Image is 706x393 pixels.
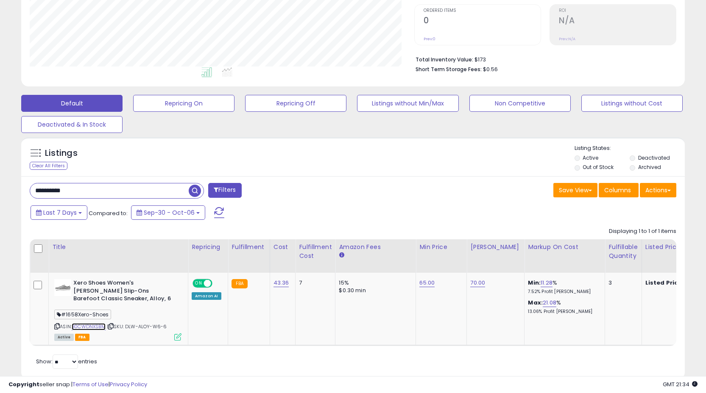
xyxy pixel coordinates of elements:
[110,380,147,388] a: Privacy Policy
[31,205,87,220] button: Last 7 Days
[45,147,78,159] h5: Listings
[416,66,482,73] b: Short Term Storage Fees:
[43,208,77,217] span: Last 7 Days
[608,243,638,260] div: Fulfillable Quantity
[232,243,266,252] div: Fulfillment
[54,279,71,296] img: 31SkZ2mSAAL._SL40_.jpg
[583,163,614,171] label: Out of Stock
[73,380,109,388] a: Terms of Use
[470,279,485,287] a: 70.00
[559,16,676,27] h2: N/A
[89,209,128,217] span: Compared to:
[245,95,346,112] button: Repricing Off
[663,380,698,388] span: 2025-10-14 21:34 GMT
[528,309,598,315] p: 13.06% Profit [PERSON_NAME]
[73,279,176,305] b: Xero Shoes Women's [PERSON_NAME] Slip-Ons Barefoot Classic Sneaker, Alloy, 6
[8,380,39,388] strong: Copyright
[419,243,463,252] div: Min Price
[54,334,74,341] span: All listings currently available for purchase on Amazon
[416,56,473,63] b: Total Inventory Value:
[581,95,683,112] button: Listings without Cost
[419,279,435,287] a: 65.00
[232,279,247,288] small: FBA
[193,280,204,287] span: ON
[599,183,639,197] button: Columns
[604,186,631,194] span: Columns
[339,287,409,294] div: $0.30 min
[583,154,598,161] label: Active
[339,243,412,252] div: Amazon Fees
[424,8,541,13] span: Ordered Items
[339,252,344,259] small: Amazon Fees.
[424,36,435,42] small: Prev: 0
[424,16,541,27] h2: 0
[211,280,225,287] span: OFF
[638,154,670,161] label: Deactivated
[543,299,556,307] a: 21.08
[645,279,684,287] b: Listed Price:
[640,183,676,197] button: Actions
[608,279,635,287] div: 3
[528,279,598,295] div: %
[528,243,601,252] div: Markup on Cost
[575,144,685,152] p: Listing States:
[72,323,106,330] a: B0CWDNXSBM
[339,279,409,287] div: 15%
[553,183,597,197] button: Save View
[52,243,184,252] div: Title
[638,163,661,171] label: Archived
[559,36,575,42] small: Prev: N/A
[483,65,498,73] span: $0.56
[541,279,553,287] a: 11.28
[192,243,224,252] div: Repricing
[299,243,332,260] div: Fulfillment Cost
[107,323,167,330] span: | SKU: DLW-ALOY-W6-6
[8,381,147,389] div: seller snap | |
[144,208,195,217] span: Sep-30 - Oct-06
[528,279,541,287] b: Min:
[528,289,598,295] p: 7.52% Profit [PERSON_NAME]
[21,95,123,112] button: Default
[36,357,97,365] span: Show: entries
[528,299,598,315] div: %
[357,95,458,112] button: Listings without Min/Max
[609,227,676,235] div: Displaying 1 to 1 of 1 items
[416,54,670,64] li: $173
[273,243,292,252] div: Cost
[192,292,221,300] div: Amazon AI
[528,299,543,307] b: Max:
[75,334,89,341] span: FBA
[208,183,241,198] button: Filters
[30,162,67,170] div: Clear All Filters
[54,279,181,340] div: ASIN:
[525,239,605,273] th: The percentage added to the cost of goods (COGS) that forms the calculator for Min & Max prices.
[21,116,123,133] button: Deactivated & In Stock
[133,95,234,112] button: Repricing On
[131,205,205,220] button: Sep-30 - Oct-06
[559,8,676,13] span: ROI
[299,279,329,287] div: 7
[470,243,521,252] div: [PERSON_NAME]
[54,310,111,319] span: #1658Xero-Shoes
[273,279,289,287] a: 43.36
[469,95,571,112] button: Non Competitive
